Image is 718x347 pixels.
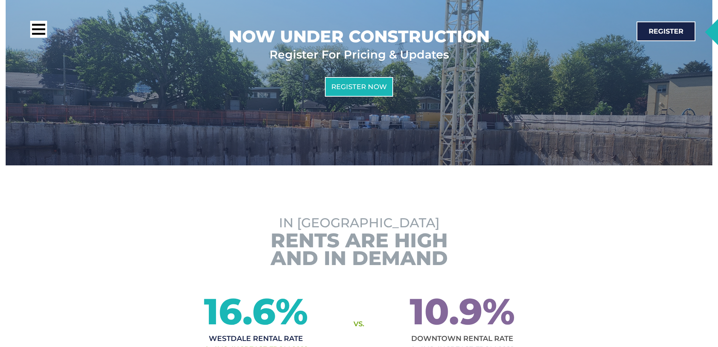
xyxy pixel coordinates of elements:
[410,293,482,330] span: 10.9
[649,28,683,35] span: Register
[331,83,387,90] span: Register Now
[97,214,621,231] h2: In [GEOGRAPHIC_DATA]
[97,231,621,267] h3: Rents are High and in Demand
[325,77,393,97] a: Register Now
[482,293,534,330] span: %
[204,293,276,330] span: 16.6
[637,22,695,41] a: Register
[276,293,327,330] span: %
[354,319,364,330] span: VS.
